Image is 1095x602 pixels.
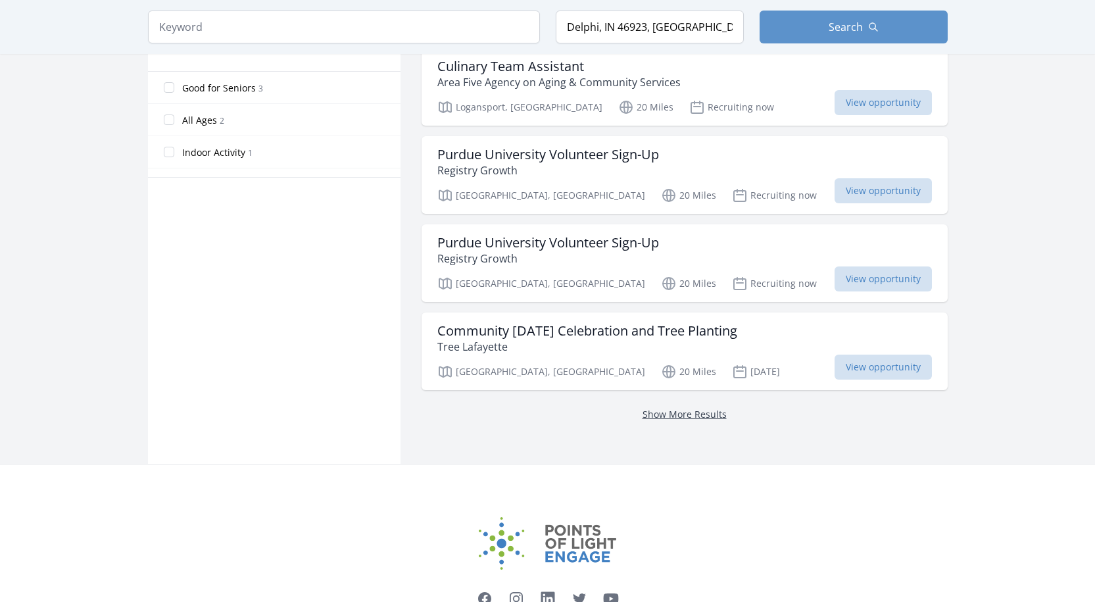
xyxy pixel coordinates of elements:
[437,251,659,266] p: Registry Growth
[689,99,774,115] p: Recruiting now
[732,188,817,203] p: Recruiting now
[182,82,256,95] span: Good for Seniors
[437,323,737,339] h3: Community [DATE] Celebration and Tree Planting
[618,99,673,115] p: 20 Miles
[835,178,932,203] span: View opportunity
[732,364,780,380] p: [DATE]
[164,114,174,125] input: All Ages 2
[829,19,863,35] span: Search
[248,147,253,159] span: 1
[437,235,659,251] h3: Purdue University Volunteer Sign-Up
[437,364,645,380] p: [GEOGRAPHIC_DATA], [GEOGRAPHIC_DATA]
[661,364,716,380] p: 20 Miles
[835,355,932,380] span: View opportunity
[422,313,948,390] a: Community [DATE] Celebration and Tree Planting Tree Lafayette [GEOGRAPHIC_DATA], [GEOGRAPHIC_DATA...
[422,48,948,126] a: Culinary Team Assistant Area Five Agency on Aging & Community Services Logansport, [GEOGRAPHIC_DA...
[556,11,744,43] input: Location
[164,82,174,93] input: Good for Seniors 3
[182,114,217,127] span: All Ages
[437,339,737,355] p: Tree Lafayette
[164,147,174,157] input: Indoor Activity 1
[437,163,659,178] p: Registry Growth
[422,136,948,214] a: Purdue University Volunteer Sign-Up Registry Growth [GEOGRAPHIC_DATA], [GEOGRAPHIC_DATA] 20 Miles...
[437,74,681,90] p: Area Five Agency on Aging & Community Services
[732,276,817,291] p: Recruiting now
[643,408,727,420] a: Show More Results
[437,99,602,115] p: Logansport, [GEOGRAPHIC_DATA]
[148,11,540,43] input: Keyword
[182,146,245,159] span: Indoor Activity
[760,11,948,43] button: Search
[422,224,948,302] a: Purdue University Volunteer Sign-Up Registry Growth [GEOGRAPHIC_DATA], [GEOGRAPHIC_DATA] 20 Miles...
[835,90,932,115] span: View opportunity
[258,83,263,94] span: 3
[661,276,716,291] p: 20 Miles
[479,517,617,570] img: Points of Light Engage
[437,59,681,74] h3: Culinary Team Assistant
[220,115,224,126] span: 2
[437,147,659,163] h3: Purdue University Volunteer Sign-Up
[437,276,645,291] p: [GEOGRAPHIC_DATA], [GEOGRAPHIC_DATA]
[661,188,716,203] p: 20 Miles
[437,188,645,203] p: [GEOGRAPHIC_DATA], [GEOGRAPHIC_DATA]
[835,266,932,291] span: View opportunity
